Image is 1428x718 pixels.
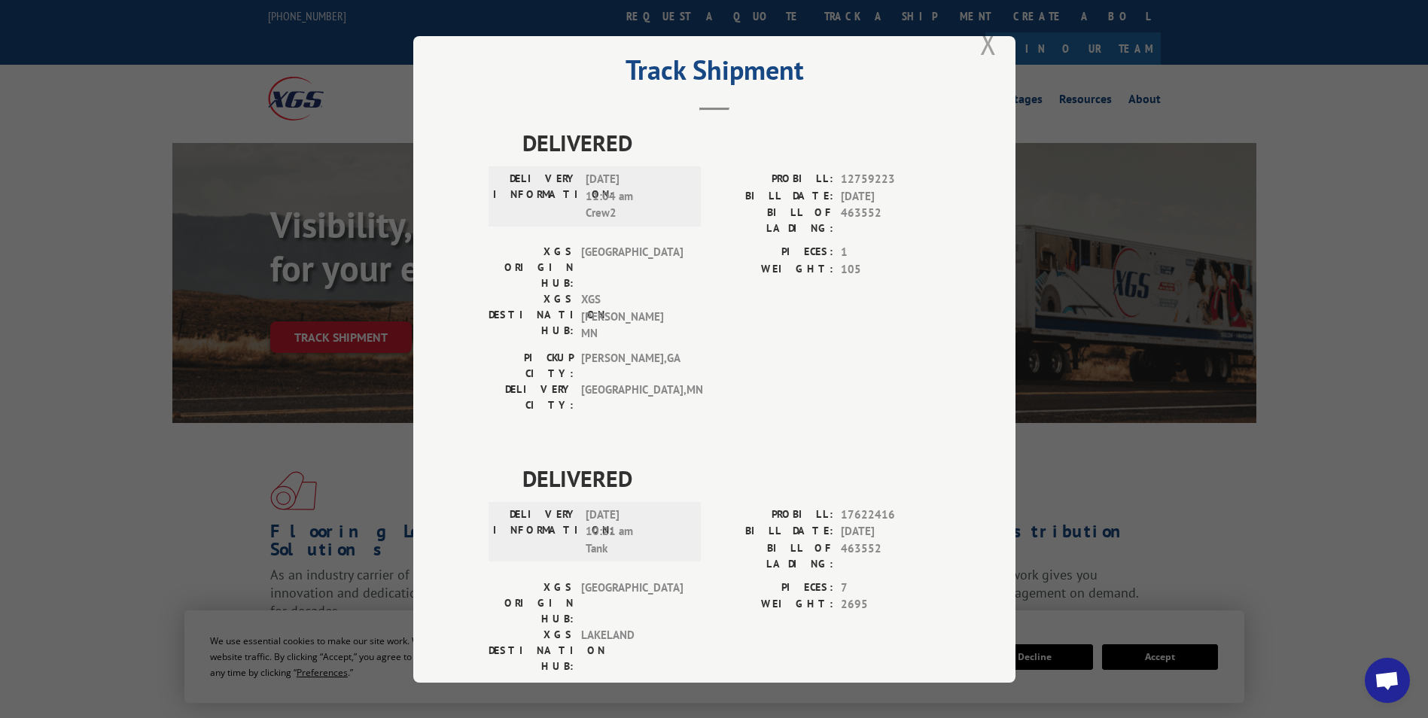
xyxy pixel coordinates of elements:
label: PIECES: [714,579,833,596]
label: BILL OF LADING: [714,540,833,571]
span: LAKELAND [581,626,683,674]
span: DELIVERED [522,461,940,494]
span: 1 [841,244,940,261]
span: 463552 [841,540,940,571]
label: BILL OF LADING: [714,205,833,236]
label: PIECES: [714,244,833,261]
label: DELIVERY INFORMATION: [493,171,578,222]
span: [GEOGRAPHIC_DATA] , MN [581,381,683,412]
span: [PERSON_NAME] , GA [581,349,683,381]
label: PROBILL: [714,506,833,523]
label: XGS ORIGIN HUB: [489,579,574,626]
label: XGS DESTINATION HUB: [489,626,574,674]
div: Open chat [1365,658,1410,703]
label: DELIVERY INFORMATION: [493,506,578,557]
span: XGS [PERSON_NAME] MN [581,291,683,342]
span: 463552 [841,205,940,236]
span: [GEOGRAPHIC_DATA] [581,244,683,291]
span: 105 [841,260,940,278]
span: [DATE] [841,187,940,205]
span: 17622416 [841,506,940,523]
label: WEIGHT: [714,596,833,613]
label: PROBILL: [714,171,833,188]
label: DELIVERY CITY: [489,381,574,412]
span: [DATE] 11:04 am Crew2 [586,171,687,222]
label: BILL DATE: [714,523,833,540]
span: 12759223 [841,171,940,188]
label: XGS DESTINATION HUB: [489,291,574,342]
span: [PERSON_NAME] , GA [581,681,683,713]
label: XGS ORIGIN HUB: [489,244,574,291]
span: [DATE] [841,523,940,540]
span: DELIVERED [522,126,940,160]
span: [GEOGRAPHIC_DATA] [581,579,683,626]
span: 2695 [841,596,940,613]
span: 7 [841,579,940,596]
label: PICKUP CITY: [489,349,574,381]
span: [DATE] 10:21 am Tank [586,506,687,557]
label: WEIGHT: [714,260,833,278]
button: Close modal [980,23,997,63]
h2: Track Shipment [489,59,940,88]
label: BILL DATE: [714,187,833,205]
label: PICKUP CITY: [489,681,574,713]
